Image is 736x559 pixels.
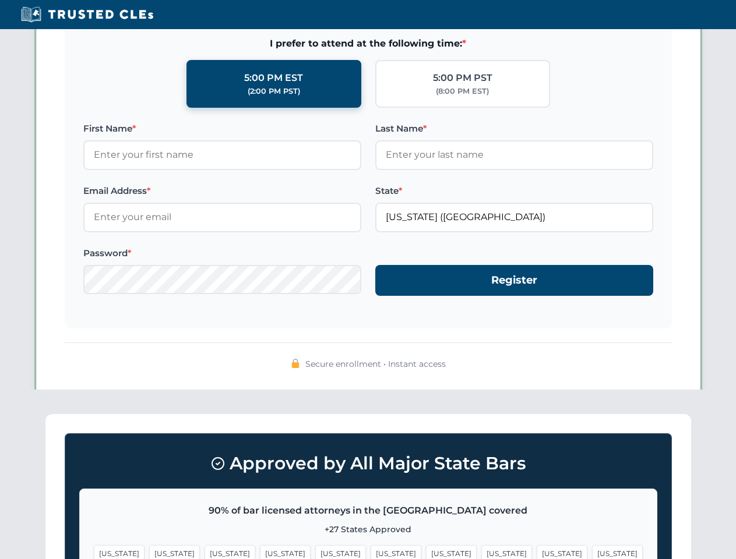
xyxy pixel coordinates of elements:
[79,448,657,479] h3: Approved by All Major State Bars
[305,358,446,370] span: Secure enrollment • Instant access
[375,184,653,198] label: State
[375,140,653,169] input: Enter your last name
[433,70,492,86] div: 5:00 PM PST
[375,122,653,136] label: Last Name
[248,86,300,97] div: (2:00 PM PST)
[17,6,157,23] img: Trusted CLEs
[375,203,653,232] input: Florida (FL)
[83,246,361,260] label: Password
[291,359,300,368] img: 🔒
[94,503,643,518] p: 90% of bar licensed attorneys in the [GEOGRAPHIC_DATA] covered
[436,86,489,97] div: (8:00 PM EST)
[94,523,643,536] p: +27 States Approved
[244,70,303,86] div: 5:00 PM EST
[83,203,361,232] input: Enter your email
[83,184,361,198] label: Email Address
[375,265,653,296] button: Register
[83,140,361,169] input: Enter your first name
[83,36,653,51] span: I prefer to attend at the following time:
[83,122,361,136] label: First Name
